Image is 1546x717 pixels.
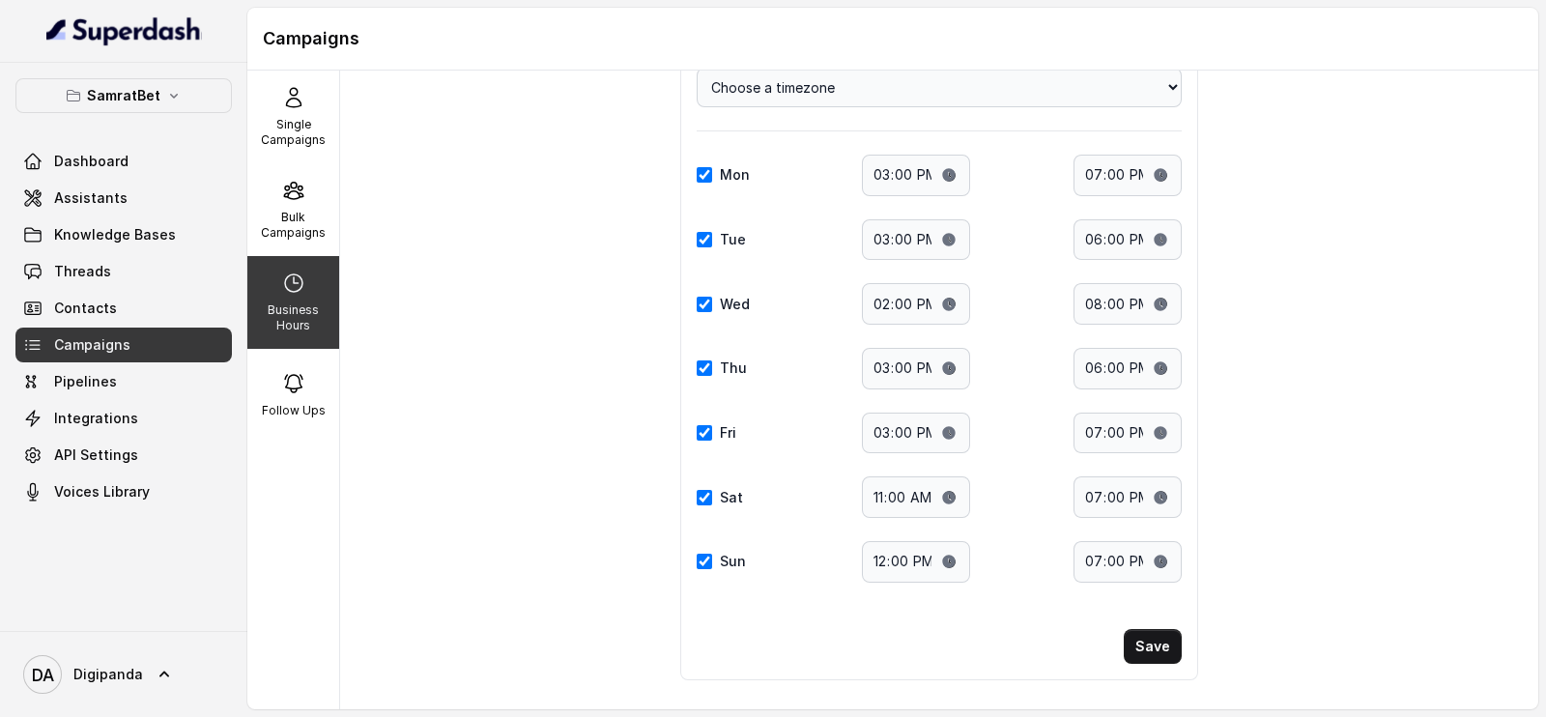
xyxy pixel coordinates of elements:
[15,364,232,399] a: Pipelines
[255,117,331,148] p: Single Campaigns
[15,78,232,113] button: SamratBet
[15,328,232,362] a: Campaigns
[54,262,111,281] span: Threads
[54,225,176,244] span: Knowledge Bases
[87,84,160,107] p: SamratBet
[54,299,117,318] span: Contacts
[263,23,1523,54] h1: Campaigns
[73,665,143,684] span: Digipanda
[720,358,747,378] label: Thu
[54,335,130,355] span: Campaigns
[1124,629,1182,664] button: Save
[15,144,232,179] a: Dashboard
[54,445,138,465] span: API Settings
[720,230,746,249] label: Tue
[15,401,232,436] a: Integrations
[15,254,232,289] a: Threads
[720,488,743,507] label: Sat
[720,165,750,185] label: Mon
[15,474,232,509] a: Voices Library
[15,291,232,326] a: Contacts
[54,152,129,171] span: Dashboard
[46,15,202,46] img: light.svg
[15,217,232,252] a: Knowledge Bases
[32,665,54,685] text: DA
[54,482,150,502] span: Voices Library
[720,423,736,443] label: Fri
[720,552,746,571] label: Sun
[15,438,232,473] a: API Settings
[255,210,331,241] p: Bulk Campaigns
[54,372,117,391] span: Pipelines
[255,302,331,333] p: Business Hours
[54,409,138,428] span: Integrations
[262,403,326,418] p: Follow Ups
[54,188,128,208] span: Assistants
[15,647,232,702] a: Digipanda
[720,295,750,314] label: Wed
[15,181,232,215] a: Assistants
